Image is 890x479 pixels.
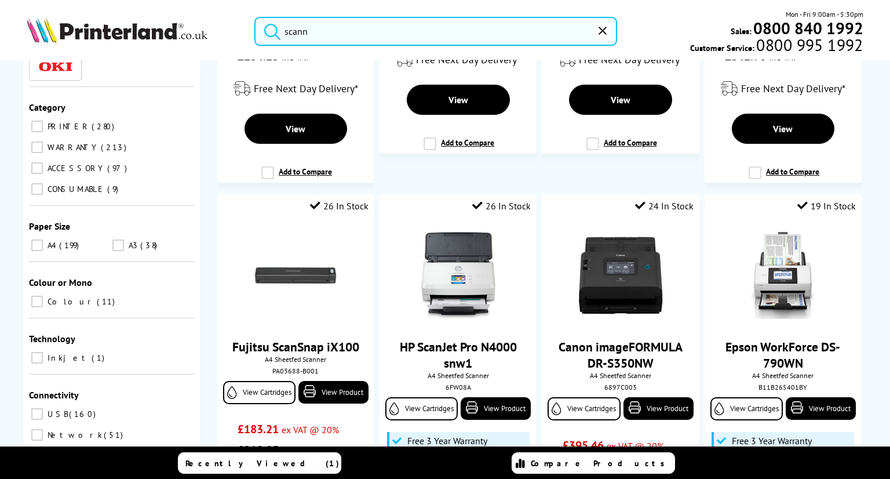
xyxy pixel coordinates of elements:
input: Inkjet 1 [31,352,43,364]
a: View Product [461,397,531,420]
div: PA03688-B001 [226,366,366,375]
a: Fujitsu ScanSnap iX100 [232,339,359,355]
span: 213 [101,142,129,153]
div: 24 In Stock [635,200,694,212]
span: Category [29,101,65,113]
div: 6FW08A [388,383,528,391]
a: Epson WorkForce DS-790WN [725,339,840,371]
span: View [773,123,793,135]
span: Colour or Mono [29,277,92,288]
input: Colour 11 [31,296,43,307]
label: Add to Compare [424,137,494,159]
span: 51 [104,430,126,440]
a: View Cartridges [710,397,783,420]
span: 11 [97,296,118,307]
span: PRINTER [45,121,90,132]
input: A3 38 [112,239,124,251]
span: A4 Sheetfed Scanner [548,371,693,380]
span: A4 Sheetfed Scanner [710,371,856,380]
a: View Product [298,381,369,404]
span: View [286,123,305,135]
a: 0800 840 1992 [752,23,863,34]
span: inc VAT [282,445,310,456]
span: A4 [45,240,58,251]
input: WARRANTY 213 [31,141,43,153]
span: Compare Products [531,458,671,469]
span: Free 3 Year Warranty [407,435,487,447]
a: Recently Viewed (1) [178,452,341,474]
div: modal_delivery [223,72,369,105]
a: HP ScanJet Pro N4000 snw1 [400,339,517,371]
span: 1 [92,353,107,363]
span: Paper Size [29,220,70,232]
span: ACCESSORY [45,163,106,173]
span: Mon - Fri 9:00am - 5:30pm [786,9,863,20]
a: View [407,85,510,115]
b: 0800 840 1992 [753,17,863,39]
span: Recently Viewed (1) [185,458,340,469]
label: Add to Compare [749,166,819,188]
a: View Product [623,397,694,420]
label: Add to Compare [586,137,657,159]
span: USB [45,409,68,419]
div: 26 In Stock [472,200,531,212]
input: USB 160 [31,408,43,420]
input: PRINTER 280 [31,121,43,132]
img: Printerland Logo [27,17,207,43]
div: B11B265401BY [713,383,853,391]
span: View [611,94,630,106]
div: modal_delivery [710,72,856,105]
a: View [245,114,348,144]
span: Free 3 Year Warranty [732,435,812,447]
span: A4 Sheetfed Scanner [385,371,531,380]
span: £183.21 [238,422,279,437]
span: Inkjet [45,353,90,363]
a: View Cartridges [223,381,296,404]
input: A4 199 [31,239,43,251]
input: ACCESSORY 97 [31,162,43,174]
a: View [569,85,672,115]
span: Customer Service: [690,39,863,53]
span: 38 [140,240,160,251]
input: Search product or brand [254,17,617,46]
div: modal_delivery [548,43,693,76]
span: Sales: [731,26,752,37]
a: Printerland Logo [27,17,240,45]
span: 160 [69,409,99,419]
a: View [732,114,835,144]
div: 19 In Stock [797,200,856,212]
label: Add to Compare [261,166,332,188]
div: 26 In Stock [310,200,369,212]
span: ex VAT @ 20% [282,424,339,436]
input: CONSUMABLE 9 [31,183,43,195]
span: Free Next Day Delivery* [579,53,683,66]
div: modal_delivery [385,43,531,76]
span: WARRANTY [45,142,100,153]
span: Colour [45,296,96,307]
span: Free Next Day Delivery* [254,82,358,95]
span: Network [45,430,103,440]
span: inc VAT [282,51,310,63]
span: 280 [92,121,117,132]
span: Free Next Day Delivery* [416,53,520,66]
span: 0800 995 1992 [754,39,863,50]
span: 199 [59,240,82,251]
span: View [448,94,468,106]
img: PA03688-B001-small.jpg [252,232,339,319]
span: A3 [126,240,139,251]
a: View Cartridges [385,397,458,420]
span: ex VAT @ 20% [607,440,664,452]
a: View Product [786,397,856,420]
span: Technology [29,333,75,344]
span: CONSUMABLE [45,184,106,194]
span: 9 [107,184,121,194]
img: OKI [38,62,73,72]
img: canon-dr-s350nw-front-small.jpg [577,232,664,319]
input: Network 51 [31,429,43,441]
a: Compare Products [512,452,675,474]
img: Epson-DS-790-Front-Small.jpg [739,232,826,319]
span: £219.85 [238,442,279,458]
span: £395.46 [563,438,604,453]
span: A4 Sheetfed Scanner [223,355,369,364]
a: Canon imageFORMULA DR-S350NW [559,339,683,371]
